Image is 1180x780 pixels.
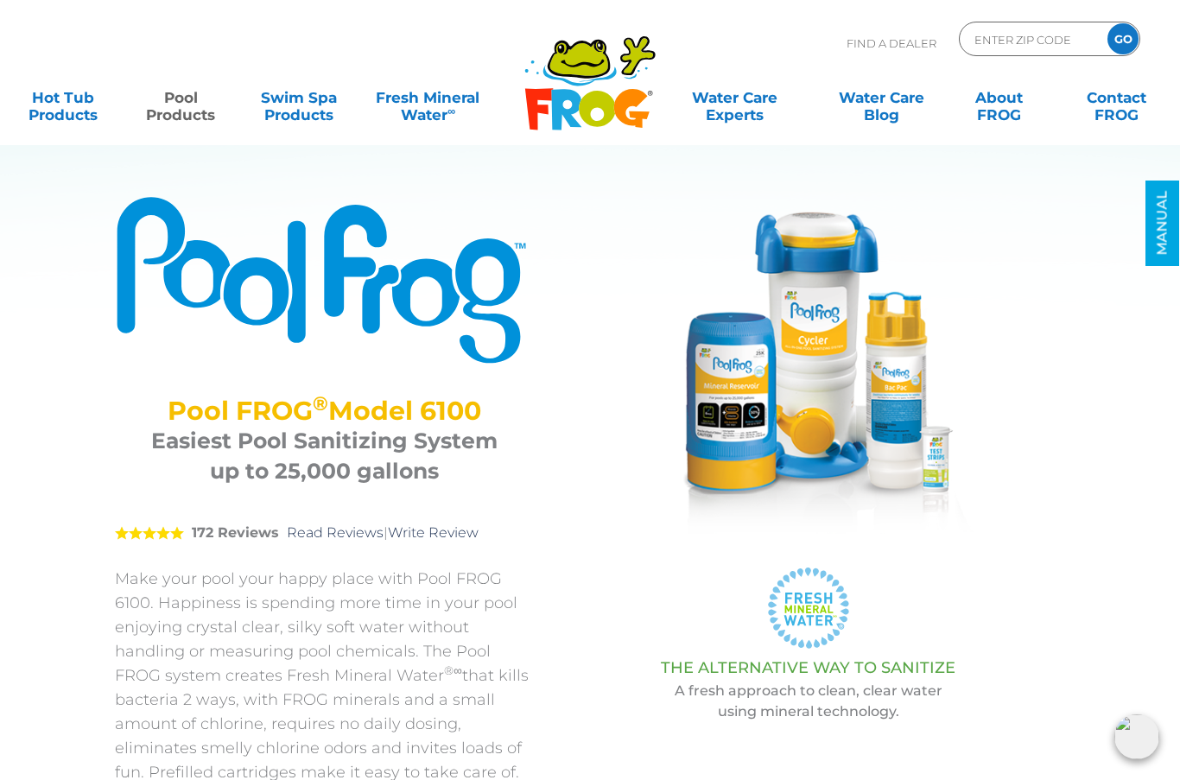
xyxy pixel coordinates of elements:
strong: 172 Reviews [192,524,279,541]
a: Swim SpaProducts [253,80,345,115]
a: Water CareBlog [835,80,927,115]
span: 5 [115,526,184,540]
sup: ∞ [447,105,455,117]
a: Hot TubProducts [17,80,109,115]
a: Write Review [388,524,479,541]
a: Fresh MineralWater∞ [371,80,485,115]
div: | [115,499,534,567]
img: Product Logo [115,194,534,365]
h3: Easiest Pool Sanitizing System up to 25,000 gallons [136,426,512,486]
input: GO [1107,23,1139,54]
img: openIcon [1114,714,1159,759]
a: MANUAL [1145,181,1179,266]
p: Find A Dealer [847,22,936,65]
a: Water CareExperts [660,80,809,115]
sup: ® [313,391,328,415]
sup: ®∞ [444,663,462,677]
a: AboutFROG [954,80,1045,115]
h2: Pool FROG Model 6100 [136,396,512,426]
input: Zip Code Form [973,27,1089,52]
a: PoolProducts [135,80,226,115]
a: Read Reviews [287,524,384,541]
a: ContactFROG [1071,80,1163,115]
img: Pool FROG 6100 System with chemicals and strips [636,194,981,540]
p: A fresh approach to clean, clear water using mineral technology. [577,681,1039,722]
h3: THE ALTERNATIVE WAY TO SANITIZE [577,659,1039,676]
